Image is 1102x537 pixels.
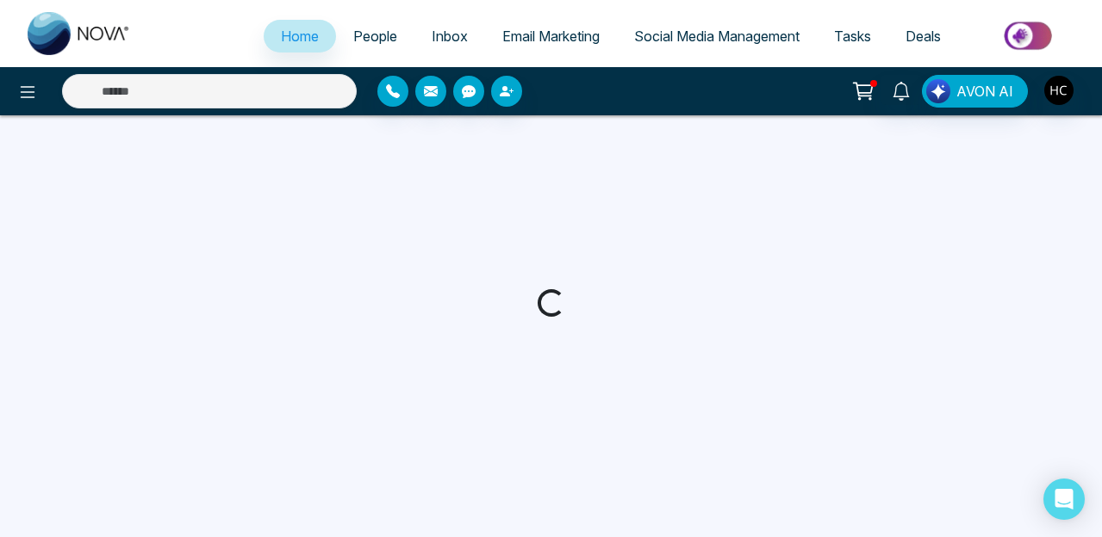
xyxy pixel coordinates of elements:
span: Deals [906,28,941,45]
button: AVON AI [922,75,1028,108]
span: People [353,28,397,45]
a: People [336,20,414,52]
span: Inbox [432,28,468,45]
img: Nova CRM Logo [28,12,131,55]
span: Tasks [834,28,871,45]
div: Open Intercom Messenger [1043,478,1085,520]
span: Home [281,28,319,45]
a: Social Media Management [617,20,817,52]
a: Home [264,20,336,52]
img: User Avatar [1044,76,1074,105]
img: Lead Flow [926,79,950,103]
span: Email Marketing [502,28,600,45]
a: Inbox [414,20,485,52]
a: Deals [888,20,958,52]
a: Tasks [817,20,888,52]
span: Social Media Management [634,28,800,45]
span: AVON AI [956,81,1013,102]
a: Email Marketing [485,20,617,52]
img: Market-place.gif [967,16,1092,55]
